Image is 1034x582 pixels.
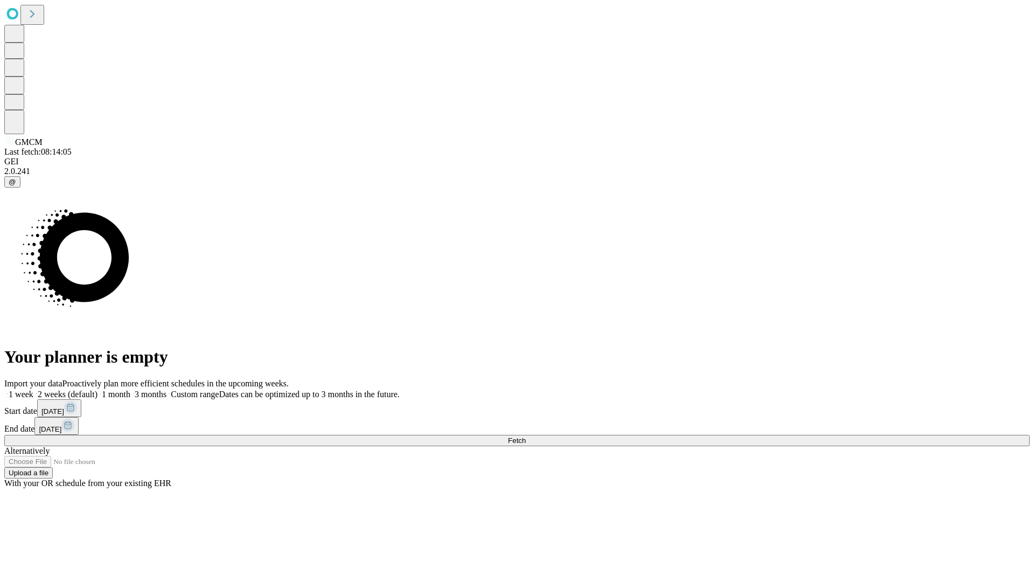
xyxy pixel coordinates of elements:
[15,137,43,147] span: GMCM
[4,399,1030,417] div: Start date
[4,446,50,455] span: Alternatively
[508,436,526,445] span: Fetch
[102,390,130,399] span: 1 month
[62,379,289,388] span: Proactively plan more efficient schedules in the upcoming weeks.
[9,178,16,186] span: @
[4,167,1030,176] div: 2.0.241
[219,390,400,399] span: Dates can be optimized up to 3 months in the future.
[41,407,64,415] span: [DATE]
[4,176,20,188] button: @
[38,390,97,399] span: 2 weeks (default)
[4,435,1030,446] button: Fetch
[39,425,61,433] span: [DATE]
[4,479,171,488] span: With your OR schedule from your existing EHR
[4,147,72,156] span: Last fetch: 08:14:05
[37,399,81,417] button: [DATE]
[135,390,166,399] span: 3 months
[34,417,79,435] button: [DATE]
[9,390,33,399] span: 1 week
[4,157,1030,167] div: GEI
[4,379,62,388] span: Import your data
[171,390,219,399] span: Custom range
[4,417,1030,435] div: End date
[4,467,53,479] button: Upload a file
[4,347,1030,367] h1: Your planner is empty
